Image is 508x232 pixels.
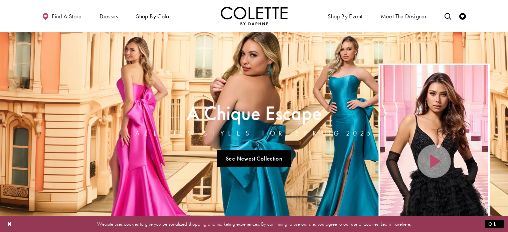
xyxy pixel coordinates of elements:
[133,148,375,170] ul: Slider Links
[40,7,83,25] a: Find a store
[485,220,504,228] button: Submit Dialog
[98,7,120,25] span: Dresses
[52,13,81,20] span: Find a store
[458,7,468,25] a: Check Wishlist
[381,13,427,20] span: Meet the designer
[221,7,288,25] a: Visit Home Page
[443,7,453,25] a: Toggle search
[221,7,288,25] img: Colette by Daphne
[136,13,171,20] span: Shop by color
[326,7,364,25] span: Shop By Event
[100,13,118,20] span: Dresses
[379,7,429,25] a: Meet the designer
[4,218,15,230] button: Close Dialog
[402,221,410,227] a: here
[328,13,362,20] span: Shop By Event
[217,150,291,167] a: See Newest Collection A Chique Escape All New Styles For Spring 2025
[134,7,173,25] span: Shop by color
[48,220,460,229] p: Website uses cookies to give you personalized shopping and marketing experiences. By continuing t...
